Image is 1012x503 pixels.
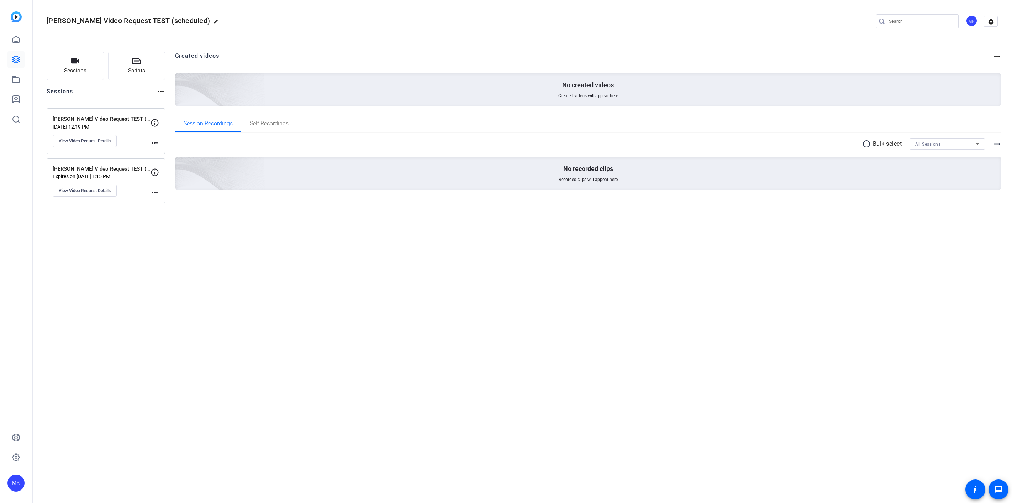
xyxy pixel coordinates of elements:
[994,485,1003,494] mat-icon: message
[95,2,265,157] img: Creted videos background
[47,52,104,80] button: Sessions
[558,93,618,99] span: Created videos will appear here
[128,67,145,75] span: Scripts
[151,188,159,197] mat-icon: more_horiz
[157,87,165,96] mat-icon: more_horiz
[47,87,73,101] h2: Sessions
[563,165,613,173] p: No recorded clips
[175,52,993,66] h2: Created videos
[562,81,614,89] p: No created videos
[250,121,289,126] span: Self Recordings
[95,86,265,241] img: embarkstudio-empty-session.png
[984,16,998,27] mat-icon: settings
[993,140,1001,148] mat-icon: more_horiz
[889,17,953,26] input: Search
[873,140,902,148] p: Bulk select
[966,15,978,27] ngx-avatar: Monica Kozlowski
[11,11,22,22] img: blue-gradient.svg
[47,16,210,25] span: [PERSON_NAME] Video Request TEST (scheduled)
[971,485,980,494] mat-icon: accessibility
[862,140,873,148] mat-icon: radio_button_unchecked
[59,138,111,144] span: View Video Request Details
[559,177,618,182] span: Recorded clips will appear here
[184,121,233,126] span: Session Recordings
[7,475,25,492] div: MK
[59,188,111,193] span: View Video Request Details
[53,135,117,147] button: View Video Request Details
[108,52,165,80] button: Scripts
[993,52,1001,61] mat-icon: more_horiz
[966,15,977,27] div: MK
[53,185,117,197] button: View Video Request Details
[214,19,222,27] mat-icon: edit
[53,165,151,173] p: [PERSON_NAME] Video Request TEST (scheduled)
[53,115,151,123] p: [PERSON_NAME] Video Request TEST (not scheduled)
[53,173,151,179] p: Expires on [DATE] 1:15 PM
[151,139,159,147] mat-icon: more_horiz
[915,142,940,147] span: All Sessions
[64,67,86,75] span: Sessions
[53,124,151,130] p: [DATE] 12:19 PM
